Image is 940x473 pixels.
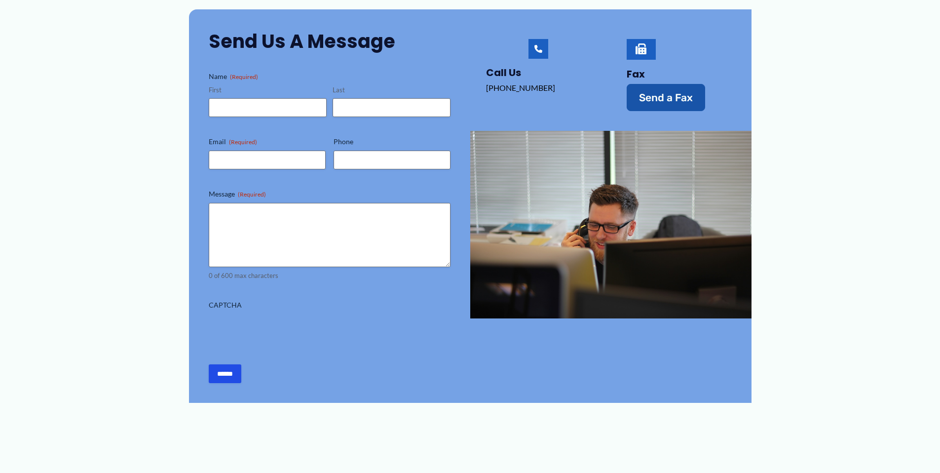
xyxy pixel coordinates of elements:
[470,131,752,318] img: man talking on the phone behind a computer screen
[486,66,521,79] a: Call Us
[334,137,451,147] label: Phone
[209,29,451,53] h2: Send Us a Message
[627,84,705,111] a: Send a Fax
[486,80,591,95] p: [PHONE_NUMBER]‬‬
[627,68,732,80] h4: Fax
[209,72,258,81] legend: Name
[209,300,451,310] label: CAPTCHA
[333,85,451,95] label: Last
[209,189,451,199] label: Message
[238,191,266,198] span: (Required)
[230,73,258,80] span: (Required)
[209,271,451,280] div: 0 of 600 max characters
[209,85,327,95] label: First
[209,137,326,147] label: Email
[639,92,693,103] span: Send a Fax
[229,138,257,146] span: (Required)
[209,314,359,353] iframe: reCAPTCHA
[528,39,548,59] a: Call Us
